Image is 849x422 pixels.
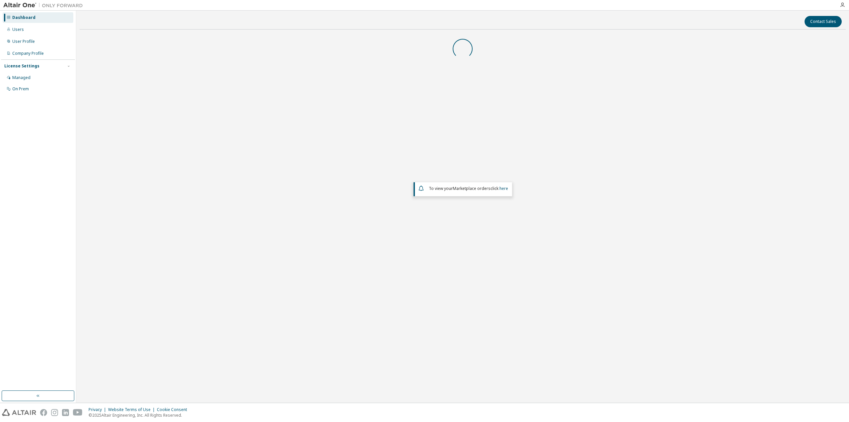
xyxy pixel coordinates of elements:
div: License Settings [4,63,39,69]
div: Managed [12,75,31,80]
img: linkedin.svg [62,409,69,416]
img: altair_logo.svg [2,409,36,416]
img: youtube.svg [73,409,83,416]
em: Marketplace orders [453,186,490,191]
div: Privacy [89,407,108,412]
img: facebook.svg [40,409,47,416]
img: instagram.svg [51,409,58,416]
button: Contact Sales [805,16,842,27]
div: On Prem [12,86,29,92]
div: Company Profile [12,51,44,56]
div: Website Terms of Use [108,407,157,412]
div: Dashboard [12,15,35,20]
p: © 2025 Altair Engineering, Inc. All Rights Reserved. [89,412,191,418]
img: Altair One [3,2,86,9]
div: Users [12,27,24,32]
div: User Profile [12,39,35,44]
a: here [499,186,508,191]
div: Cookie Consent [157,407,191,412]
span: To view your click [429,186,508,191]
